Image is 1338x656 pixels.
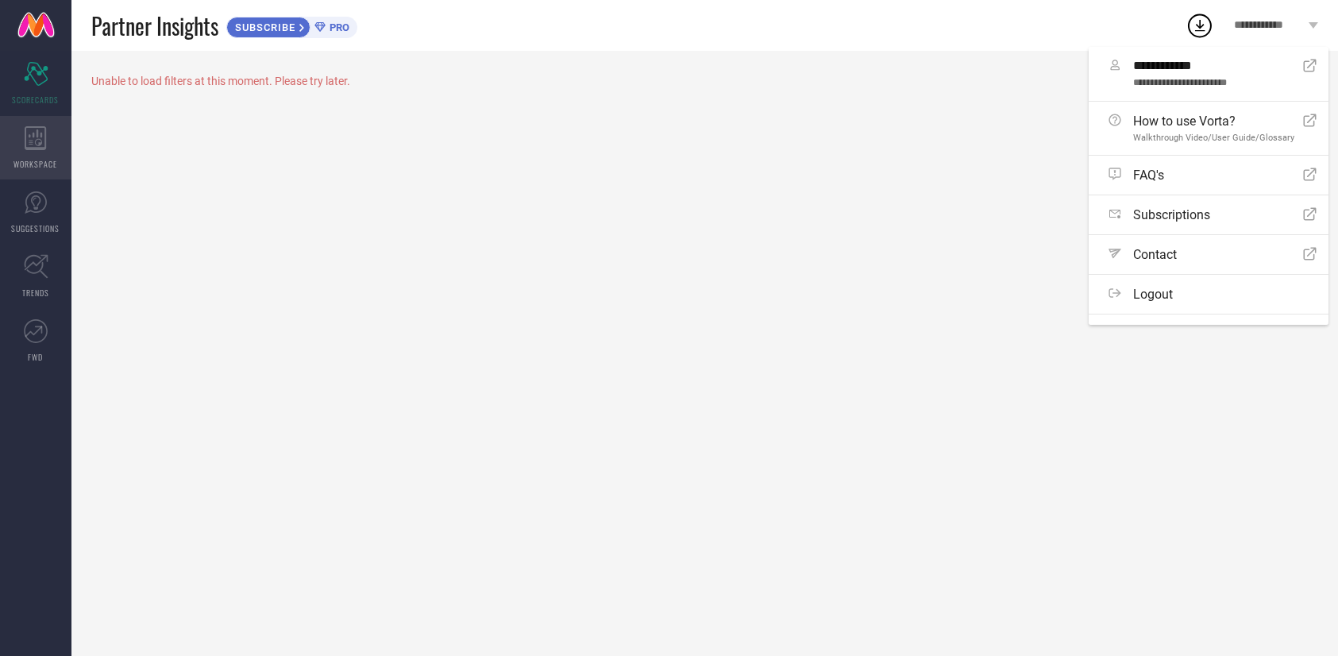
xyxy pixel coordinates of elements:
[29,351,44,363] span: FWD
[1089,102,1328,155] a: How to use Vorta?Walkthrough Video/User Guide/Glossary
[1133,287,1173,302] span: Logout
[1133,168,1164,183] span: FAQ's
[91,10,218,42] span: Partner Insights
[1133,133,1294,143] span: Walkthrough Video/User Guide/Glossary
[1089,235,1328,274] a: Contact
[226,13,357,38] a: SUBSCRIBEPRO
[13,94,60,106] span: SCORECARDS
[1186,11,1214,40] div: Open download list
[1133,114,1294,129] span: How to use Vorta?
[326,21,349,33] span: PRO
[227,21,299,33] span: SUBSCRIBE
[12,222,60,234] span: SUGGESTIONS
[14,158,58,170] span: WORKSPACE
[91,75,1318,87] div: Unable to load filters at this moment. Please try later.
[22,287,49,299] span: TRENDS
[1089,195,1328,234] a: Subscriptions
[1133,207,1210,222] span: Subscriptions
[1133,247,1177,262] span: Contact
[1089,156,1328,195] a: FAQ's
